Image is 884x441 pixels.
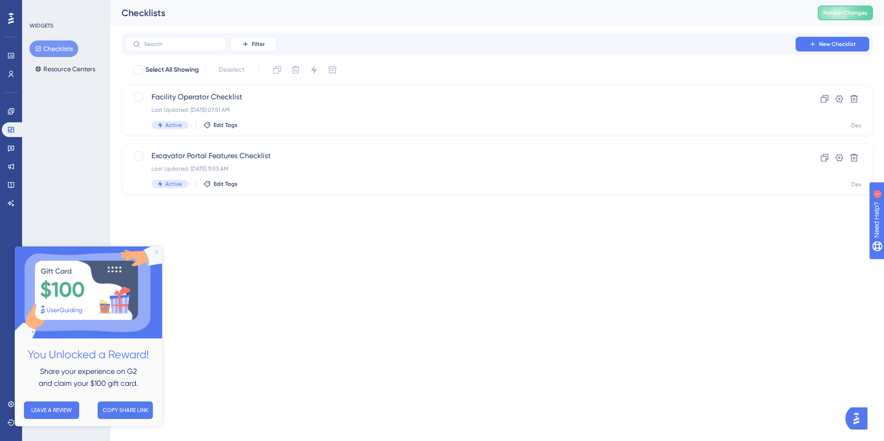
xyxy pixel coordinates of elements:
button: Edit Tags [204,121,238,129]
input: Search [144,41,219,47]
span: Active [165,121,182,129]
div: Checklists [122,6,795,19]
button: Checklists [29,40,78,57]
button: Edit Tags [204,180,238,188]
span: Filter [252,40,265,48]
button: LEAVE A REVIEW [9,155,64,172]
button: Publish Changes [818,6,873,20]
button: New Checklist [796,37,869,52]
span: Active [165,180,182,188]
iframe: UserGuiding AI Assistant Launcher [845,405,873,432]
div: Last Updated: [DATE] 11:53 AM [151,165,769,172]
span: Select All Showing [145,64,199,75]
button: Filter [230,37,276,52]
span: Deselect [219,64,244,75]
span: Publish Changes [823,9,867,17]
span: New Checklist [819,40,856,48]
span: Need Help? [22,2,58,13]
button: Deselect [210,62,253,78]
div: Close Preview [140,4,144,7]
span: Share your experience on G2 [25,120,122,129]
span: Edit Tags [214,180,238,188]
div: Dev [851,122,861,129]
button: COPY SHARE LINK [83,155,138,172]
div: WIDGETS [29,22,53,29]
h2: You Unlocked a Reward! [7,99,140,117]
div: Last Updated: [DATE] 07:51 AM [151,106,769,114]
span: Excavator Portal Features Checklist [151,150,769,161]
div: Dev [851,181,861,188]
span: Facility Operator Checklist [151,92,769,103]
button: Resource Centers [29,61,101,77]
span: and claim your $100 gift card. [24,132,123,141]
span: Edit Tags [214,121,238,129]
div: 1 [64,5,67,12]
